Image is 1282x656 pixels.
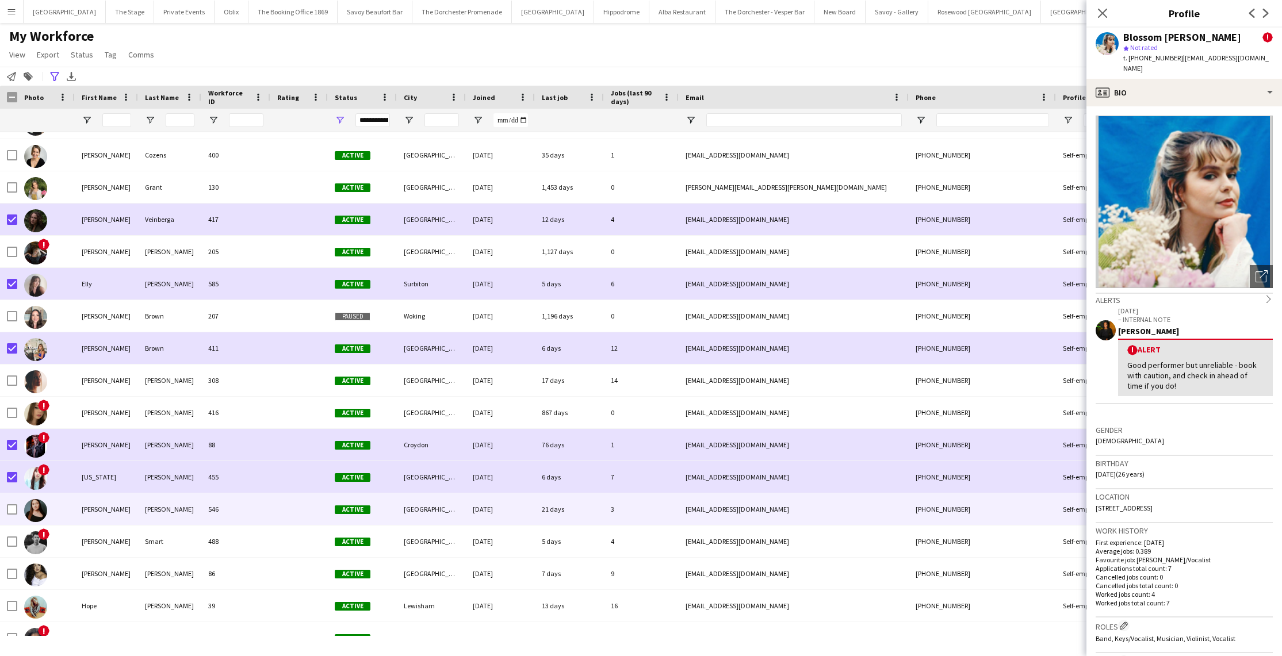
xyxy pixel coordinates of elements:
[335,441,370,450] span: Active
[1096,116,1273,288] img: Crew avatar or photo
[909,268,1056,300] div: [PHONE_NUMBER]
[1056,171,1130,203] div: Self-employed Crew
[909,397,1056,428] div: [PHONE_NUMBER]
[138,365,201,396] div: [PERSON_NAME]
[535,525,604,557] div: 5 days
[466,493,535,525] div: [DATE]
[397,139,466,171] div: [GEOGRAPHIC_DATA]
[404,93,417,102] span: City
[1250,265,1273,288] div: Open photos pop-in
[1056,493,1130,525] div: Self-employed Crew
[1056,429,1130,461] div: Self-employed Crew
[335,505,370,514] span: Active
[679,365,909,396] div: [EMAIL_ADDRESS][DOMAIN_NAME]
[397,461,466,493] div: [GEOGRAPHIC_DATA]
[604,268,679,300] div: 6
[909,622,1056,654] div: [PHONE_NUMBER]
[75,397,138,428] div: [PERSON_NAME]
[335,93,357,102] span: Status
[75,139,138,171] div: [PERSON_NAME]
[404,115,414,125] button: Open Filter Menu
[909,300,1056,332] div: [PHONE_NUMBER]
[1086,6,1282,21] h3: Profile
[138,525,201,557] div: Smart
[21,70,35,83] app-action-btn: Add to tag
[397,236,466,267] div: [GEOGRAPHIC_DATA]
[397,397,466,428] div: [GEOGRAPHIC_DATA]
[106,1,154,23] button: The Stage
[100,47,121,62] a: Tag
[466,590,535,622] div: [DATE]
[909,236,1056,267] div: [PHONE_NUMBER]
[473,93,495,102] span: Joined
[24,628,47,651] img: Ineza Kerschkamp
[335,538,370,546] span: Active
[335,115,345,125] button: Open Filter Menu
[138,429,201,461] div: [PERSON_NAME]
[24,402,47,425] img: Erin Bradley
[1118,315,1273,324] p: – INTERNAL NOTE
[201,525,270,557] div: 488
[102,113,131,127] input: First Name Filter Input
[38,400,49,411] span: !
[335,280,370,289] span: Active
[154,1,215,23] button: Private Events
[512,1,594,23] button: [GEOGRAPHIC_DATA]
[1127,360,1264,392] div: Good performer but unreliable - book with caution, and check in ahead of time if you do!
[535,365,604,396] div: 17 days
[1096,458,1273,469] h3: Birthday
[466,171,535,203] div: [DATE]
[1096,573,1273,581] p: Cancelled jobs count: 0
[397,622,466,654] div: Tonbridge
[909,525,1056,557] div: [PHONE_NUMBER]
[138,590,201,622] div: [PERSON_NAME]
[1041,1,1123,23] button: [GEOGRAPHIC_DATA]
[71,49,93,60] span: Status
[1096,620,1273,632] h3: Roles
[75,268,138,300] div: Elly
[466,139,535,171] div: [DATE]
[335,634,370,643] span: Active
[1096,590,1273,599] p: Worked jobs count: 4
[201,493,270,525] div: 546
[679,461,909,493] div: [EMAIL_ADDRESS][DOMAIN_NAME]
[397,204,466,235] div: [GEOGRAPHIC_DATA]
[1096,492,1273,502] h3: Location
[706,113,902,127] input: Email Filter Input
[335,473,370,482] span: Active
[335,570,370,578] span: Active
[1056,204,1130,235] div: Self-employed Crew
[75,493,138,525] div: [PERSON_NAME]
[466,558,535,589] div: [DATE]
[1056,365,1130,396] div: Self-employed Crew
[604,590,679,622] div: 16
[38,432,49,443] span: !
[397,493,466,525] div: [GEOGRAPHIC_DATA]
[201,139,270,171] div: 400
[679,397,909,428] div: [EMAIL_ADDRESS][DOMAIN_NAME]
[535,622,604,654] div: 246 days
[215,1,248,23] button: Oblix
[37,49,59,60] span: Export
[75,590,138,622] div: Hope
[814,1,866,23] button: New Board
[936,113,1049,127] input: Phone Filter Input
[1262,32,1273,43] span: !
[466,461,535,493] div: [DATE]
[201,365,270,396] div: 308
[201,171,270,203] div: 130
[604,461,679,493] div: 7
[1118,306,1273,315] p: [DATE]
[397,429,466,461] div: Croydon
[1086,79,1282,106] div: Bio
[75,236,138,267] div: [PERSON_NAME]
[138,204,201,235] div: Veinberga
[397,558,466,589] div: [GEOGRAPHIC_DATA]
[66,47,98,62] a: Status
[686,93,704,102] span: Email
[24,274,47,297] img: Elly Grice
[335,216,370,224] span: Active
[535,397,604,428] div: 867 days
[335,151,370,160] span: Active
[679,332,909,364] div: [EMAIL_ADDRESS][DOMAIN_NAME]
